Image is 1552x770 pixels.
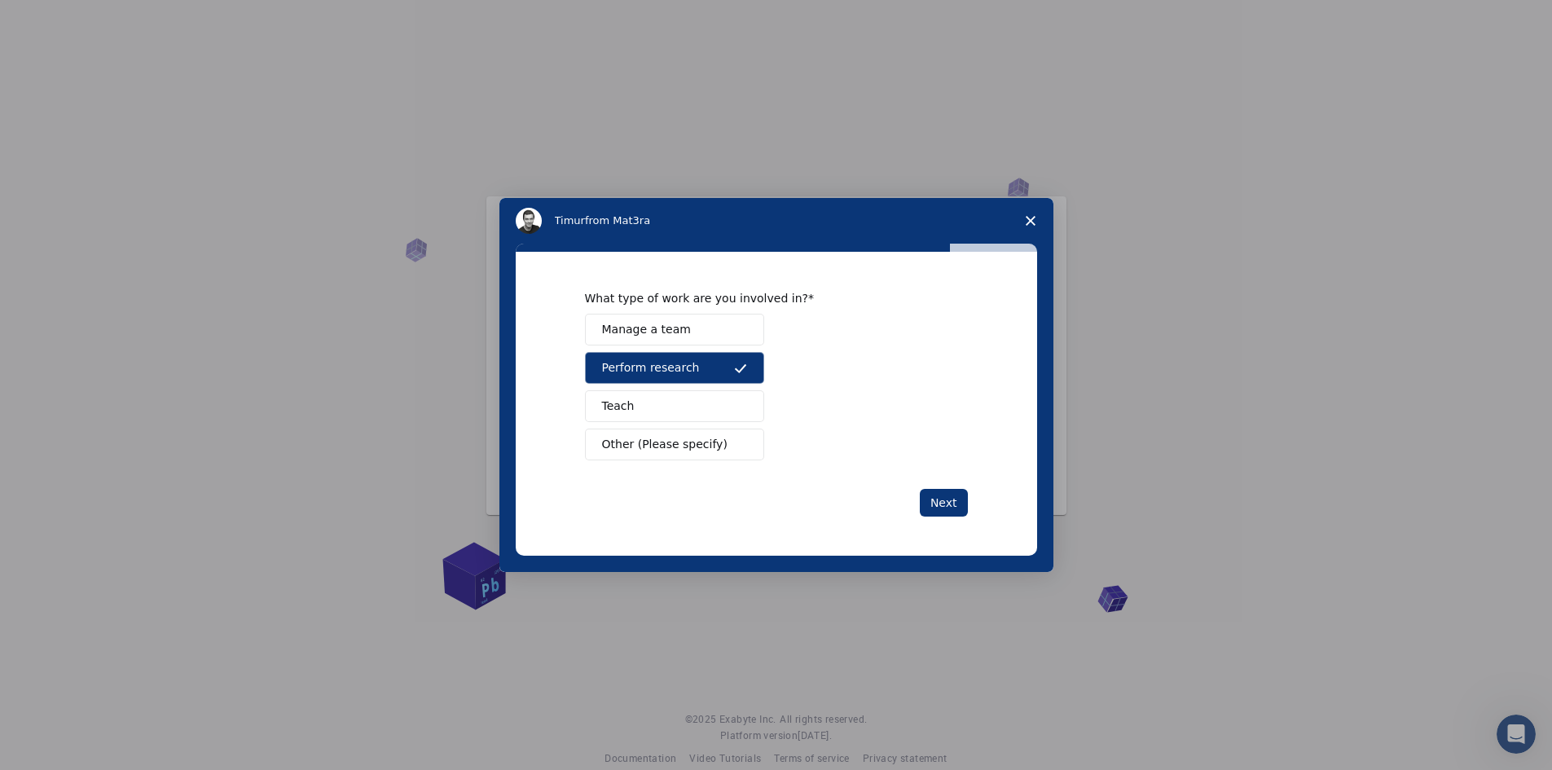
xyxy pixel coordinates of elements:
span: Teach [602,398,635,415]
button: Next [920,489,968,517]
span: from Mat3ra [585,214,650,227]
img: Profile image for Timur [516,208,542,234]
span: Perform research [602,359,700,376]
button: Manage a team [585,314,764,345]
span: Manage a team [602,321,691,338]
button: Teach [585,390,764,422]
span: Timur [555,214,585,227]
span: Close survey [1008,198,1053,244]
button: Perform research [585,352,764,384]
span: Other (Please specify) [602,436,728,453]
button: Other (Please specify) [585,429,764,460]
div: What type of work are you involved in? [585,291,943,306]
span: Support [33,11,91,26]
